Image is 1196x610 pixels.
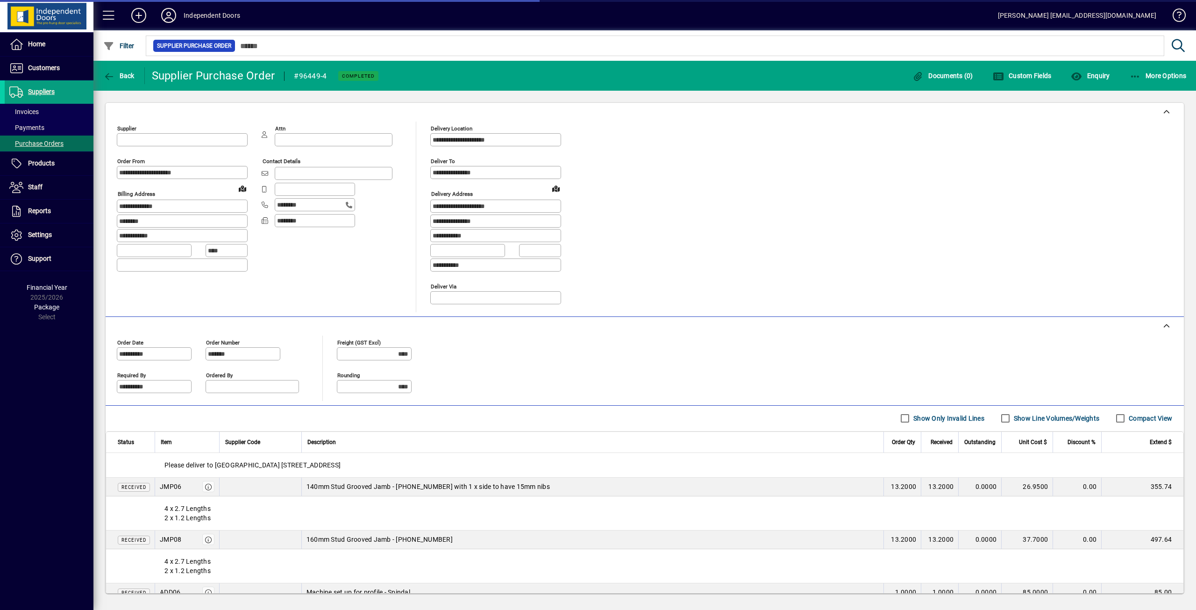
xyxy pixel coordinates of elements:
span: Description [307,437,336,447]
span: Invoices [9,108,39,115]
label: Compact View [1127,414,1172,423]
span: Home [28,40,45,48]
span: Status [118,437,134,447]
span: 160mm Stud Grooved Jamb - [PHONE_NUMBER] [306,535,453,544]
div: 4 x 2.7 Lengths 2 x 1.2 Lengths [106,549,1183,583]
span: More Options [1130,72,1187,79]
label: Show Only Invalid Lines [911,414,984,423]
span: Documents (0) [912,72,973,79]
div: Please deliver to [GEOGRAPHIC_DATA] [STREET_ADDRESS] [106,453,1183,477]
a: Settings [5,223,93,247]
td: 0.00 [1053,478,1101,496]
span: Financial Year [27,284,67,291]
button: More Options [1127,67,1189,84]
a: Home [5,33,93,56]
span: Item [161,437,172,447]
span: Customers [28,64,60,72]
div: Independent Doors [184,8,240,23]
span: Extend $ [1150,437,1172,447]
span: Reports [28,207,51,215]
app-page-header-button: Back [93,67,145,84]
td: 13.2000 [921,478,958,496]
td: 85.0000 [1001,583,1053,602]
button: Custom Fields [990,67,1054,84]
span: Supplier Code [225,437,260,447]
a: View on map [235,181,250,196]
span: Outstanding [964,437,996,447]
span: Suppliers [28,88,55,95]
mat-label: Supplier [117,125,136,132]
td: 355.74 [1101,478,1183,496]
div: 4 x 2.7 Lengths 2 x 1.2 Lengths [106,496,1183,530]
td: 1.0000 [883,583,921,602]
span: Machine set up for profile - Spindal [306,588,410,597]
td: 1.0000 [921,583,958,602]
span: Purchase Orders [9,140,64,147]
button: Add [124,7,154,24]
div: Supplier Purchase Order [152,68,275,83]
td: 0.00 [1053,531,1101,549]
mat-label: Delivery Location [431,125,472,132]
div: [PERSON_NAME] [EMAIL_ADDRESS][DOMAIN_NAME] [998,8,1156,23]
a: Payments [5,120,93,136]
mat-label: Order date [117,339,143,345]
a: Reports [5,200,93,223]
mat-label: Freight (GST excl) [337,339,381,345]
span: Unit Cost $ [1019,437,1047,447]
span: Enquiry [1071,72,1110,79]
a: Invoices [5,104,93,120]
span: Support [28,255,51,262]
mat-label: Deliver To [431,158,455,165]
span: Staff [28,183,43,191]
mat-label: Rounding [337,372,360,378]
label: Show Line Volumes/Weights [1012,414,1099,423]
button: Filter [101,37,137,54]
button: Documents (0) [910,67,975,84]
span: Settings [28,231,52,238]
td: 13.2000 [883,478,921,496]
a: Products [5,152,93,175]
a: View on map [548,181,563,196]
span: Order Qty [892,437,915,447]
td: 497.64 [1101,531,1183,549]
mat-label: Required by [117,372,146,378]
a: Customers [5,57,93,80]
mat-label: Ordered by [206,372,233,378]
button: Profile [154,7,184,24]
td: 13.2000 [921,531,958,549]
a: Support [5,247,93,271]
td: 0.0000 [958,583,1001,602]
a: Knowledge Base [1166,2,1184,32]
mat-label: Attn [275,125,285,132]
div: #96449-4 [294,69,327,84]
td: 26.9500 [1001,478,1053,496]
span: Products [28,159,55,167]
td: 0.0000 [958,531,1001,549]
div: JMP08 [160,535,181,544]
td: 13.2000 [883,531,921,549]
a: Purchase Orders [5,136,93,151]
span: Payments [9,124,44,131]
div: ADD06 [160,588,180,597]
td: 0.00 [1053,583,1101,602]
mat-label: Order from [117,158,145,165]
span: Received [121,538,146,543]
button: Enquiry [1068,67,1112,84]
span: 140mm Stud Grooved Jamb - [PHONE_NUMBER] with 1 x side to have 15mm nibs [306,482,550,491]
span: Received [931,437,953,447]
a: Staff [5,176,93,199]
span: Custom Fields [993,72,1052,79]
span: Received [121,590,146,596]
td: 37.7000 [1001,531,1053,549]
mat-label: Order number [206,339,240,345]
button: Back [101,67,137,84]
span: Supplier Purchase Order [157,41,231,50]
span: Package [34,303,59,311]
div: JMP06 [160,482,181,491]
span: Back [103,72,135,79]
span: Filter [103,42,135,50]
span: Discount % [1068,437,1096,447]
mat-label: Deliver via [431,283,456,289]
td: 85.00 [1101,583,1183,602]
span: Completed [342,73,375,79]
